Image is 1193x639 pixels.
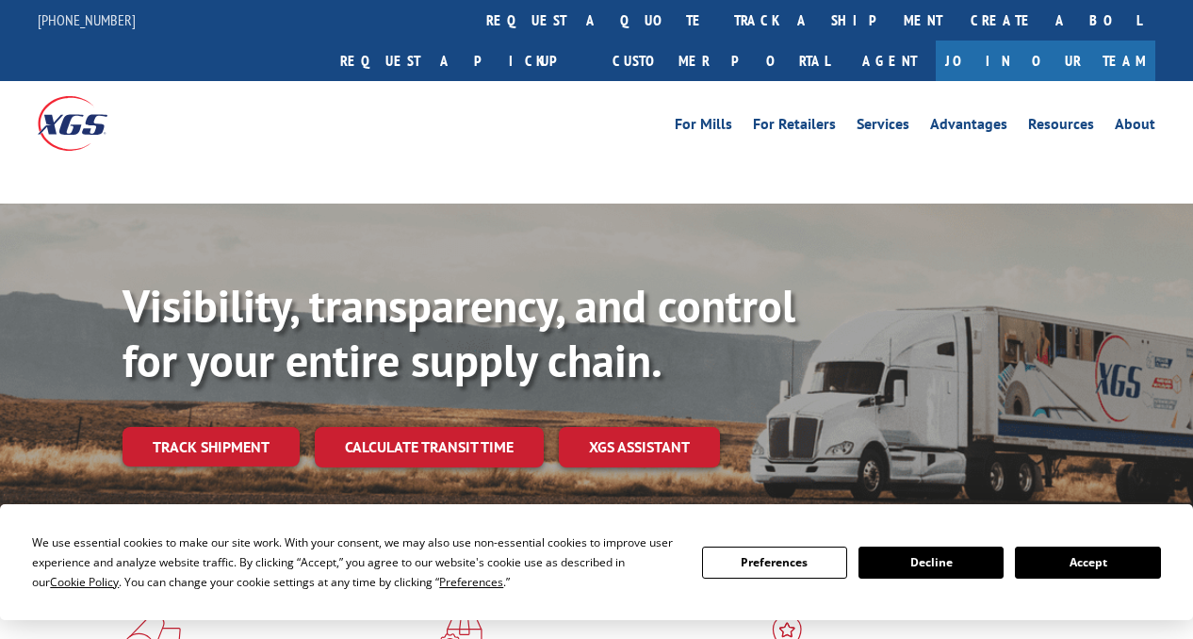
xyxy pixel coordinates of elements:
[439,574,503,590] span: Preferences
[936,41,1155,81] a: Join Our Team
[1028,117,1094,138] a: Resources
[1115,117,1155,138] a: About
[50,574,119,590] span: Cookie Policy
[315,427,544,467] a: Calculate transit time
[843,41,936,81] a: Agent
[858,547,1004,579] button: Decline
[702,547,847,579] button: Preferences
[123,276,795,389] b: Visibility, transparency, and control for your entire supply chain.
[32,532,678,592] div: We use essential cookies to make our site work. With your consent, we may also use non-essential ...
[598,41,843,81] a: Customer Portal
[1015,547,1160,579] button: Accept
[326,41,598,81] a: Request a pickup
[930,117,1007,138] a: Advantages
[38,10,136,29] a: [PHONE_NUMBER]
[559,427,720,467] a: XGS ASSISTANT
[123,427,300,467] a: Track shipment
[857,117,909,138] a: Services
[753,117,836,138] a: For Retailers
[675,117,732,138] a: For Mills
